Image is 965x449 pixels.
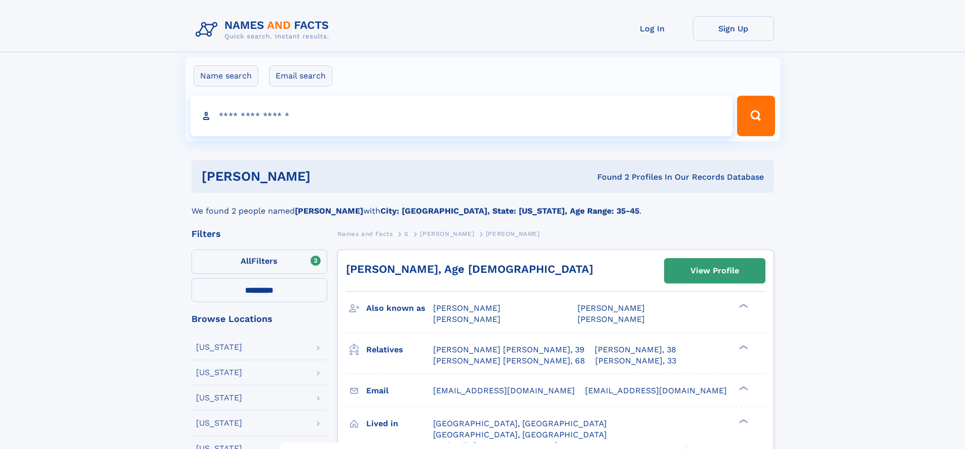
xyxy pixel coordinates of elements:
[366,300,433,317] h3: Also known as
[295,206,363,216] b: [PERSON_NAME]
[690,259,739,282] div: View Profile
[404,227,409,240] a: S
[420,227,474,240] a: [PERSON_NAME]
[191,193,774,217] div: We found 2 people named with .
[595,344,676,355] a: [PERSON_NAME], 38
[693,16,774,41] a: Sign Up
[737,96,775,136] button: Search Button
[346,263,593,275] a: [PERSON_NAME], Age [DEMOGRAPHIC_DATA]
[577,303,645,313] span: [PERSON_NAME]
[366,415,433,432] h3: Lived in
[366,382,433,399] h3: Email
[595,355,676,366] a: [PERSON_NAME], 33
[196,343,242,351] div: [US_STATE]
[433,430,607,439] span: [GEOGRAPHIC_DATA], [GEOGRAPHIC_DATA]
[585,386,727,395] span: [EMAIL_ADDRESS][DOMAIN_NAME]
[433,303,500,313] span: [PERSON_NAME]
[737,418,749,424] div: ❯
[196,394,242,402] div: [US_STATE]
[190,96,733,136] input: search input
[269,65,332,87] label: Email search
[737,385,749,391] div: ❯
[612,16,693,41] a: Log In
[577,314,645,324] span: [PERSON_NAME]
[191,16,337,44] img: Logo Names and Facts
[737,303,749,309] div: ❯
[194,65,258,87] label: Name search
[196,419,242,427] div: [US_STATE]
[433,386,575,395] span: [EMAIL_ADDRESS][DOMAIN_NAME]
[433,314,500,324] span: [PERSON_NAME]
[196,369,242,377] div: [US_STATE]
[420,230,474,237] span: [PERSON_NAME]
[433,344,585,355] a: [PERSON_NAME] [PERSON_NAME], 39
[191,229,327,238] div: Filters
[241,256,251,266] span: All
[191,250,327,274] label: Filters
[404,230,409,237] span: S
[202,170,454,183] h1: [PERSON_NAME]
[380,206,639,216] b: City: [GEOGRAPHIC_DATA], State: [US_STATE], Age Range: 35-45
[454,172,764,183] div: Found 2 Profiles In Our Records Database
[337,227,393,240] a: Names and Facts
[191,314,327,323] div: Browse Locations
[433,355,585,366] a: [PERSON_NAME] [PERSON_NAME], 68
[737,344,749,350] div: ❯
[486,230,540,237] span: [PERSON_NAME]
[665,259,765,283] a: View Profile
[366,341,433,358] h3: Relatives
[433,419,607,428] span: [GEOGRAPHIC_DATA], [GEOGRAPHIC_DATA]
